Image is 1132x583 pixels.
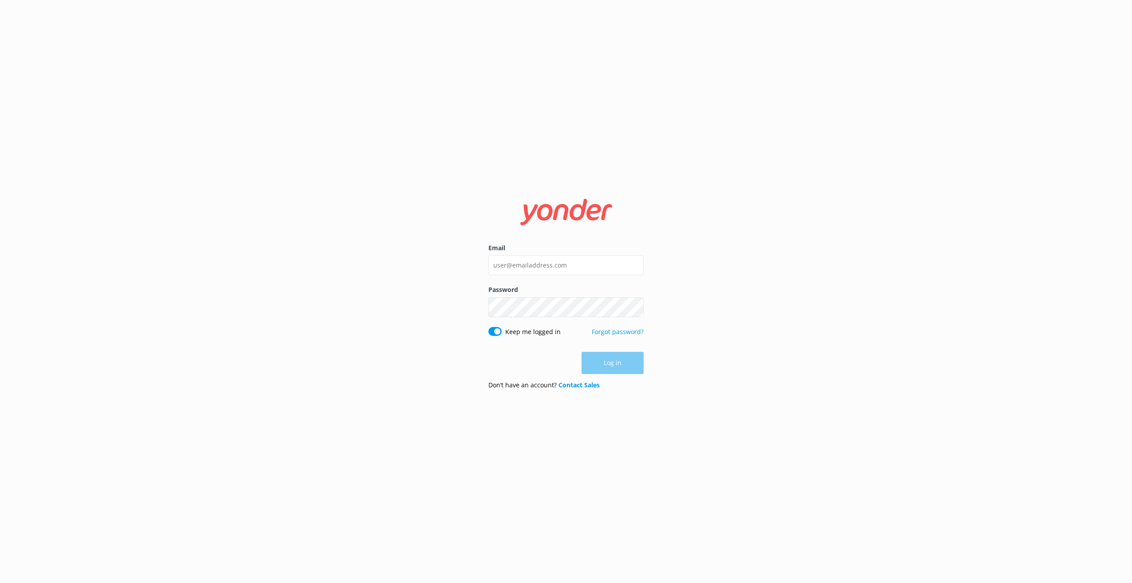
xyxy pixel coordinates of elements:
[626,298,644,316] button: Show password
[488,243,644,253] label: Email
[488,380,600,390] p: Don’t have an account?
[592,327,644,336] a: Forgot password?
[505,327,561,337] label: Keep me logged in
[488,255,644,275] input: user@emailaddress.com
[488,285,644,295] label: Password
[558,381,600,389] a: Contact Sales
